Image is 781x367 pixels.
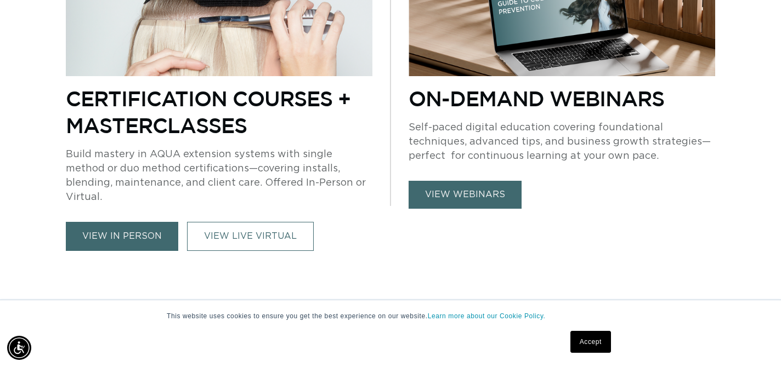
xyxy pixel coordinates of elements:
p: On-Demand Webinars [409,85,715,112]
div: Accessibility Menu [7,336,31,360]
a: view webinars [409,181,522,209]
p: This website uses cookies to ensure you get the best experience on our website. [167,311,614,321]
p: Build mastery in AQUA extension systems with single method or duo method certifications—covering ... [66,147,372,204]
p: Self-paced digital education covering foundational techniques, advanced tips, and business growth... [409,121,715,163]
p: Certification Courses + Masterclasses [66,85,372,139]
a: VIEW LIVE VIRTUAL [187,222,314,251]
a: Accept [570,331,611,353]
a: view in person [66,222,178,251]
a: Learn more about our Cookie Policy. [428,312,546,320]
